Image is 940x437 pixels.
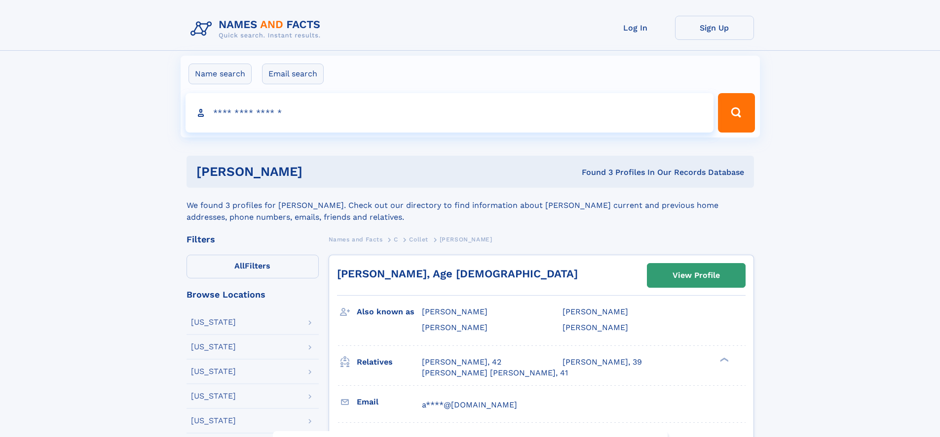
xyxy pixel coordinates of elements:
[422,323,488,332] span: [PERSON_NAME]
[357,303,422,320] h3: Also known as
[440,236,492,243] span: [PERSON_NAME]
[191,392,236,400] div: [US_STATE]
[188,64,252,84] label: Name search
[191,417,236,425] div: [US_STATE]
[422,357,501,368] a: [PERSON_NAME], 42
[357,394,422,410] h3: Email
[191,318,236,326] div: [US_STATE]
[329,233,383,245] a: Names and Facts
[394,233,398,245] a: C
[187,16,329,42] img: Logo Names and Facts
[675,16,754,40] a: Sign Up
[442,167,744,178] div: Found 3 Profiles In Our Records Database
[394,236,398,243] span: C
[191,368,236,375] div: [US_STATE]
[422,307,488,316] span: [PERSON_NAME]
[717,356,729,363] div: ❯
[673,264,720,287] div: View Profile
[563,357,642,368] a: [PERSON_NAME], 39
[187,255,319,278] label: Filters
[718,93,754,133] button: Search Button
[234,261,245,270] span: All
[196,166,442,178] h1: [PERSON_NAME]
[187,188,754,223] div: We found 3 profiles for [PERSON_NAME]. Check out our directory to find information about [PERSON_...
[563,323,628,332] span: [PERSON_NAME]
[596,16,675,40] a: Log In
[187,290,319,299] div: Browse Locations
[409,236,428,243] span: Collet
[357,354,422,370] h3: Relatives
[337,268,578,280] a: [PERSON_NAME], Age [DEMOGRAPHIC_DATA]
[186,93,714,133] input: search input
[422,368,568,378] a: [PERSON_NAME] [PERSON_NAME], 41
[262,64,324,84] label: Email search
[647,264,745,287] a: View Profile
[191,343,236,351] div: [US_STATE]
[409,233,428,245] a: Collet
[187,235,319,244] div: Filters
[563,307,628,316] span: [PERSON_NAME]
